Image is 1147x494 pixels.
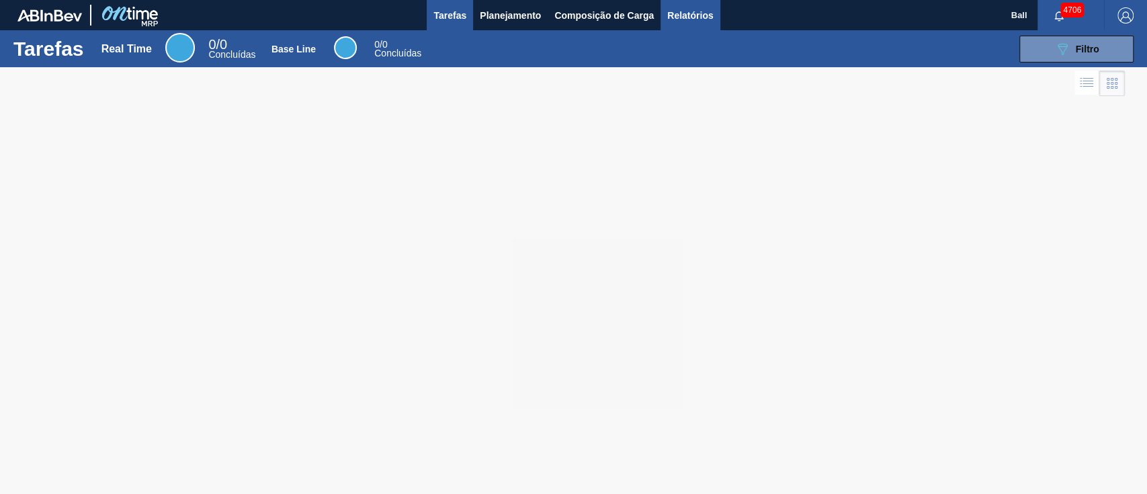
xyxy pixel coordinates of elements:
div: Real Time [165,33,195,63]
button: Notificações [1037,6,1080,25]
button: Filtro [1019,36,1134,63]
span: 0 [374,39,380,50]
img: Logout [1117,7,1134,24]
span: Relatórios [667,7,713,24]
span: 4706 [1060,3,1084,17]
div: Base Line [374,40,421,58]
span: Planejamento [480,7,541,24]
span: Composição de Carga [554,7,654,24]
span: 0 [208,37,216,52]
span: Concluídas [374,48,421,58]
div: Base Line [271,44,316,54]
span: Filtro [1076,44,1099,54]
span: Tarefas [433,7,466,24]
span: Concluídas [208,49,255,60]
span: / 0 [374,39,387,50]
img: TNhmsLtSVTkK8tSr43FrP2fwEKptu5GPRR3wAAAABJRU5ErkJggg== [17,9,82,22]
span: / 0 [208,37,227,52]
div: Real Time [101,43,152,55]
div: Real Time [208,39,255,59]
div: Base Line [334,36,357,59]
h1: Tarefas [13,41,84,56]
